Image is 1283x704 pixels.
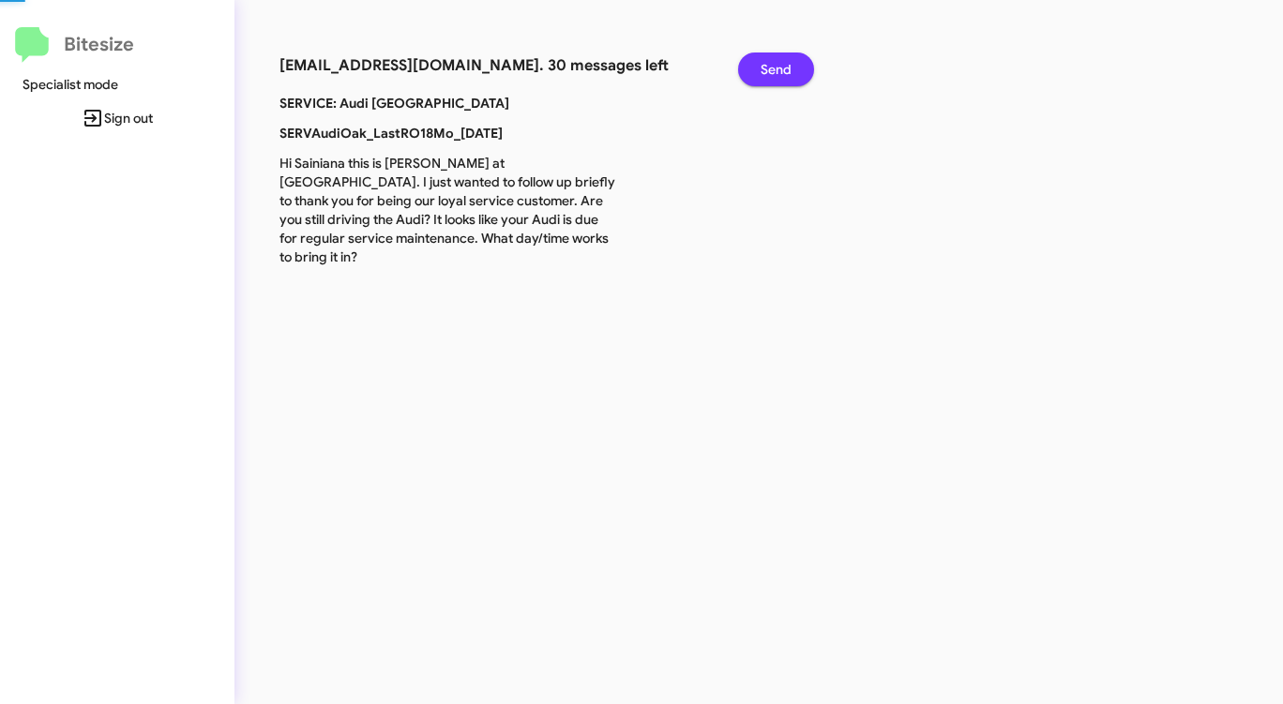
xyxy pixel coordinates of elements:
[738,52,814,86] button: Send
[279,125,503,142] b: SERVAudiOak_LastRO18Mo_[DATE]
[15,101,219,135] span: Sign out
[761,52,792,86] span: Send
[15,27,134,63] a: Bitesize
[279,95,509,112] b: SERVICE: Audi [GEOGRAPHIC_DATA]
[265,154,632,266] p: Hi Sainiana this is [PERSON_NAME] at [GEOGRAPHIC_DATA]. I just wanted to follow up briefly to tha...
[279,52,710,79] h3: [EMAIL_ADDRESS][DOMAIN_NAME]. 30 messages left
